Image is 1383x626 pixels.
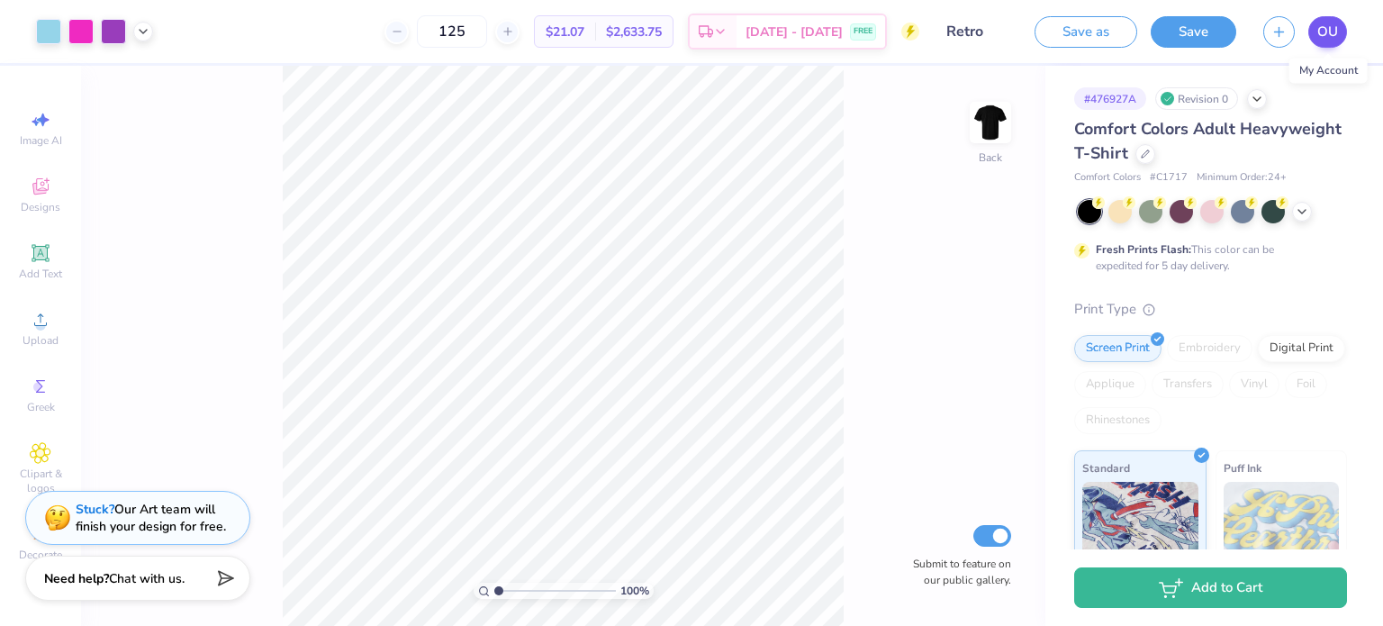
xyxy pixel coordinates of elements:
[620,583,649,599] span: 100 %
[1308,16,1347,48] a: OU
[1074,118,1342,164] span: Comfort Colors Adult Heavyweight T-Shirt
[972,104,1008,141] img: Back
[19,548,62,562] span: Decorate
[20,133,62,148] span: Image AI
[1035,16,1137,48] button: Save as
[23,333,59,348] span: Upload
[933,14,1021,50] input: Untitled Design
[1096,242,1191,257] strong: Fresh Prints Flash:
[109,570,185,587] span: Chat with us.
[44,570,109,587] strong: Need help?
[1155,87,1238,110] div: Revision 0
[19,267,62,281] span: Add Text
[1074,407,1162,434] div: Rhinestones
[1096,241,1317,274] div: This color can be expedited for 5 day delivery.
[746,23,843,41] span: [DATE] - [DATE]
[1224,482,1340,572] img: Puff Ink
[1152,371,1224,398] div: Transfers
[546,23,584,41] span: $21.07
[21,200,60,214] span: Designs
[854,25,872,38] span: FREE
[1258,335,1345,362] div: Digital Print
[1224,458,1261,477] span: Puff Ink
[76,501,114,518] strong: Stuck?
[1074,335,1162,362] div: Screen Print
[1074,567,1347,608] button: Add to Cart
[27,400,55,414] span: Greek
[1150,170,1188,186] span: # C1717
[417,15,487,48] input: – –
[76,501,226,535] div: Our Art team will finish your design for free.
[1151,16,1236,48] button: Save
[1082,458,1130,477] span: Standard
[1074,87,1146,110] div: # 476927A
[979,150,1002,166] div: Back
[1285,371,1327,398] div: Foil
[1074,371,1146,398] div: Applique
[1074,170,1141,186] span: Comfort Colors
[1167,335,1252,362] div: Embroidery
[9,467,72,495] span: Clipart & logos
[1317,22,1338,42] span: OU
[606,23,662,41] span: $2,633.75
[1229,371,1279,398] div: Vinyl
[1074,299,1347,320] div: Print Type
[903,556,1011,588] label: Submit to feature on our public gallery.
[1197,170,1287,186] span: Minimum Order: 24 +
[1082,482,1198,572] img: Standard
[1289,58,1368,83] div: My Account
